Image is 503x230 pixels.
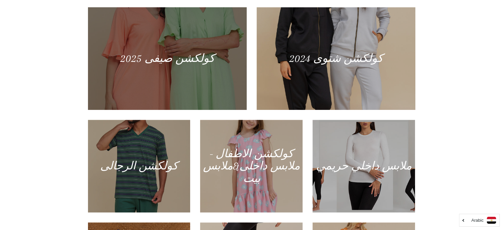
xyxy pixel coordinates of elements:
[88,7,247,110] a: كولكشن صيفى 2025
[200,120,303,212] a: كولكشن الاطفال - ملابس داخلى&ملابس بيت
[88,120,190,212] a: كولكشن الرجالى
[313,120,415,212] a: ملابس داخلي حريمي
[463,217,496,224] a: Arabic
[471,218,483,222] i: Arabic
[257,7,415,110] a: كولكشن شتوى 2024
